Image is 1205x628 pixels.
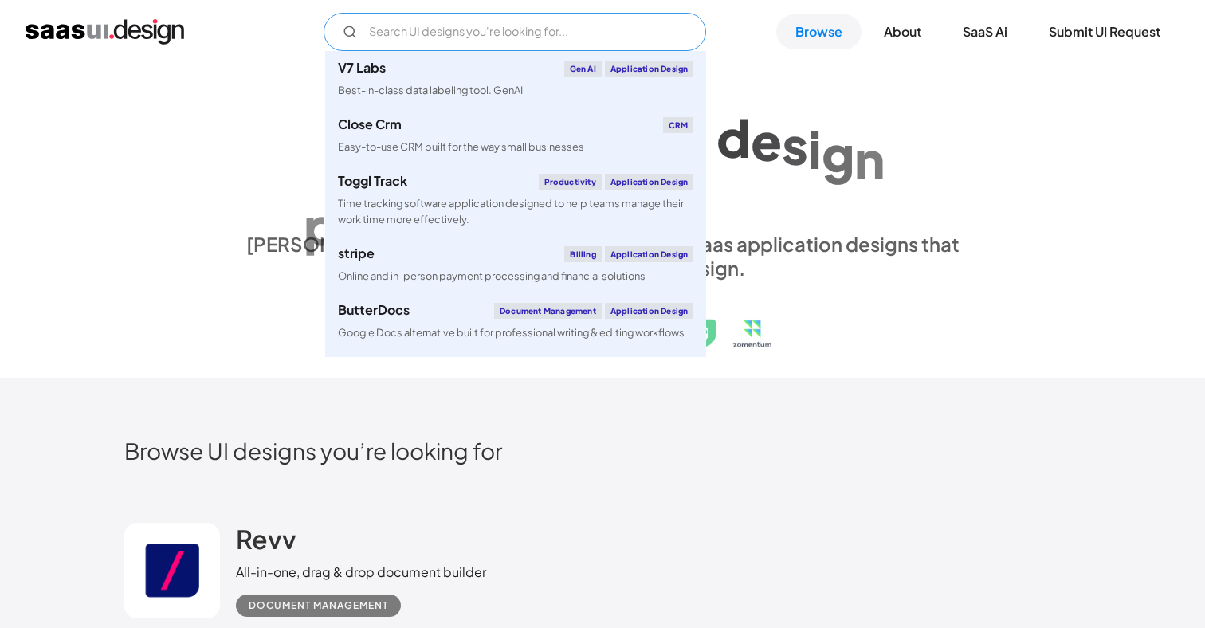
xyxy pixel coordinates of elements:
form: Email Form [324,13,706,51]
div: e [751,110,782,171]
a: Toggl TrackProductivityApplication DesignTime tracking software application designed to help team... [325,164,706,236]
a: ButterDocsDocument ManagementApplication DesignGoogle Docs alternative built for professional wri... [325,293,706,350]
div: stripe [338,247,375,260]
h2: Revv [236,523,296,555]
div: Gen AI [564,61,602,77]
div: V7 Labs [338,61,386,74]
div: [PERSON_NAME] is a hand-picked collection of saas application designs that exhibit the best in cl... [236,232,969,280]
div: E [320,94,351,155]
div: Application Design [605,174,694,190]
div: Best-in-class data labeling tool. GenAI [338,83,523,98]
a: SaaS Ai [944,14,1026,49]
div: Easy-to-use CRM built for the way small businesses [338,139,584,155]
div: Document Management [249,596,388,615]
a: Submit UI Request [1030,14,1179,49]
div: Productivity [539,174,601,190]
div: n [854,128,885,189]
div: Document Management [494,303,602,319]
div: Google Docs alternative built for professional writing & editing workflows [338,325,685,340]
h2: Browse UI designs you’re looking for [124,437,1081,465]
div: p [304,194,338,256]
div: Billing [564,246,601,262]
a: Close CrmCRMEasy-to-use CRM built for the way small businesses [325,108,706,164]
a: home [26,19,184,45]
div: ButterDocs [338,304,410,316]
a: klaviyoEmail MarketingApplication DesignCreate personalised customer experiences across email, SM... [325,350,706,422]
input: Search UI designs you're looking for... [324,13,706,51]
div: g [822,123,854,184]
div: i [808,118,822,179]
div: Application Design [605,246,694,262]
a: V7 LabsGen AIApplication DesignBest-in-class data labeling tool. GenAI [325,51,706,108]
a: Revv [236,523,296,563]
div: CRM [663,117,694,133]
div: Online and in-person payment processing and financial solutions [338,269,646,284]
div: s [782,114,808,175]
div: d [716,107,751,168]
div: Application Design [605,303,694,319]
div: All-in-one, drag & drop document builder [236,563,486,582]
a: About [865,14,940,49]
a: Browse [776,14,862,49]
div: Application Design [605,61,694,77]
h1: Explore SaaS UI design patterns & interactions. [236,94,969,217]
div: Time tracking software application designed to help teams manage their work time more effectively. [338,196,693,226]
div: Close Crm [338,118,402,131]
div: Toggl Track [338,175,407,187]
a: stripeBillingApplication DesignOnline and in-person payment processing and financial solutions [325,237,706,293]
